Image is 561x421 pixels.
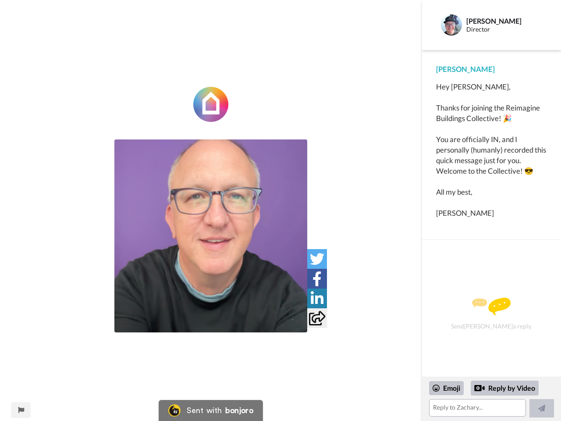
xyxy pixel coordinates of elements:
[187,407,222,414] div: Sent with
[441,14,462,36] img: Profile Image
[434,255,549,372] div: Send [PERSON_NAME] a reply.
[159,400,263,421] a: Bonjoro LogoSent withbonjoro
[193,87,228,122] img: 722eb983-5041-4462-803f-6a5dcfc3fd95
[168,404,181,417] img: Bonjoro Logo
[474,383,485,393] div: Reply by Video
[471,381,539,396] div: Reply by Video
[429,381,464,395] div: Emoji
[466,17,547,25] div: [PERSON_NAME]
[466,26,547,33] div: Director
[436,64,547,75] div: [PERSON_NAME]
[114,139,307,332] img: 5624d05f-412d-4e49-8a23-63ac2e93ef65-thumb.jpg
[225,407,253,414] div: bonjoro
[472,298,511,315] img: message.svg
[436,82,547,218] div: Hey [PERSON_NAME], Thanks for joining the Reimagine Buildings Collective! 🎉 You are officially IN...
